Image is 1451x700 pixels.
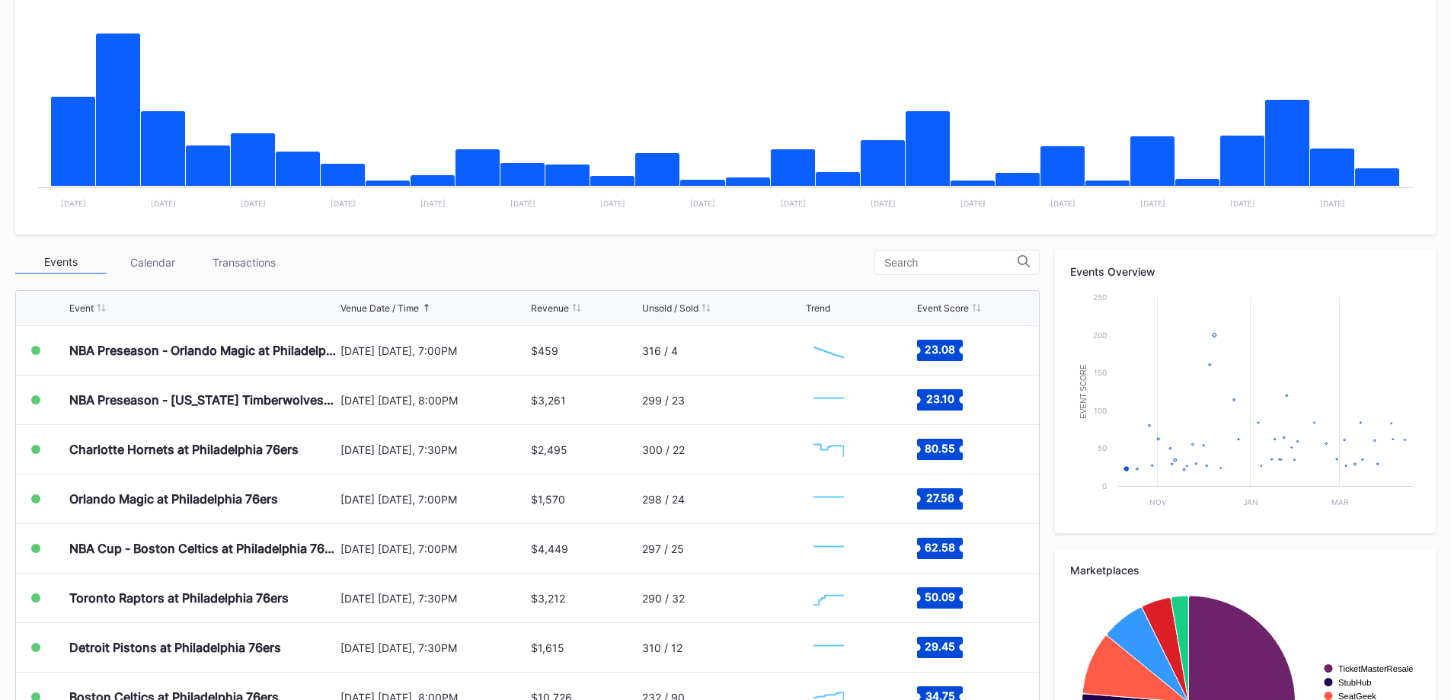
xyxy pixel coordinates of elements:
text: 23.08 [925,343,955,356]
div: $3,261 [531,394,566,407]
div: NBA Preseason - Orlando Magic at Philadelphia 76ers [69,343,337,358]
text: 29.45 [925,640,955,653]
div: $1,570 [531,493,565,506]
svg: Chart title [806,331,852,369]
div: 310 / 12 [642,641,682,654]
div: Revenue [531,302,569,314]
text: [DATE] [781,199,806,208]
div: [DATE] [DATE], 8:00PM [340,394,528,407]
div: $1,615 [531,641,564,654]
text: Mar [1331,497,1349,507]
text: TicketMasterResale [1338,664,1413,673]
div: Calendar [107,251,198,274]
div: [DATE] [DATE], 7:00PM [340,493,528,506]
div: NBA Cup - Boston Celtics at Philadelphia 76ers [69,541,337,556]
div: Events Overview [1070,265,1421,278]
text: StubHub [1338,678,1372,687]
div: [DATE] [DATE], 7:00PM [340,542,528,555]
div: Detroit Pistons at Philadelphia 76ers [69,640,281,655]
div: Venue Date / Time [340,302,419,314]
text: Event Score [1079,364,1088,419]
text: [DATE] [1140,199,1165,208]
div: Orlando Magic at Philadelphia 76ers [69,491,278,507]
text: 62.58 [925,541,955,554]
svg: Chart title [806,628,852,666]
div: [DATE] [DATE], 7:30PM [340,592,528,605]
text: 27.56 [925,491,954,504]
div: 298 / 24 [642,493,685,506]
text: Nov [1149,497,1167,507]
text: [DATE] [510,199,535,208]
text: 50.09 [925,590,955,603]
div: 316 / 4 [642,344,678,357]
div: 290 / 32 [642,592,685,605]
input: Search [884,257,1018,269]
div: Event [69,302,94,314]
text: [DATE] [241,199,266,208]
text: [DATE] [600,199,625,208]
text: 250 [1093,292,1107,302]
svg: Chart title [806,480,852,518]
text: 50 [1098,443,1107,452]
svg: Chart title [806,430,852,468]
div: Event Score [917,302,969,314]
div: Marketplaces [1070,564,1421,577]
svg: Chart title [806,529,852,567]
svg: Chart title [806,381,852,419]
text: [DATE] [1050,199,1075,208]
div: $2,495 [531,443,567,456]
text: [DATE] [331,199,356,208]
svg: Chart title [1070,289,1421,518]
text: 23.10 [925,392,954,405]
svg: Chart title [806,579,852,617]
div: Toronto Raptors at Philadelphia 76ers [69,590,289,606]
div: Events [15,251,107,274]
div: Trend [806,302,830,314]
div: NBA Preseason - [US_STATE] Timberwolves at Philadelphia 76ers [69,392,337,408]
div: 297 / 25 [642,542,684,555]
div: [DATE] [DATE], 7:30PM [340,443,528,456]
text: [DATE] [61,199,86,208]
text: [DATE] [871,199,896,208]
text: [DATE] [1230,199,1255,208]
div: $3,212 [531,592,565,605]
text: [DATE] [1320,199,1345,208]
div: Charlotte Hornets at Philadelphia 76ers [69,442,299,457]
div: [DATE] [DATE], 7:00PM [340,344,528,357]
text: [DATE] [690,199,715,208]
div: 300 / 22 [642,443,685,456]
div: $459 [531,344,558,357]
div: Unsold / Sold [642,302,698,314]
text: [DATE] [151,199,176,208]
text: 80.55 [925,442,955,455]
text: 0 [1102,481,1107,491]
text: [DATE] [960,199,986,208]
text: 100 [1094,406,1107,415]
text: 200 [1093,331,1107,340]
text: Jan [1243,497,1258,507]
text: [DATE] [420,199,446,208]
div: $4,449 [531,542,568,555]
div: Transactions [198,251,289,274]
div: 299 / 23 [642,394,685,407]
div: [DATE] [DATE], 7:30PM [340,641,528,654]
text: 150 [1094,368,1107,377]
